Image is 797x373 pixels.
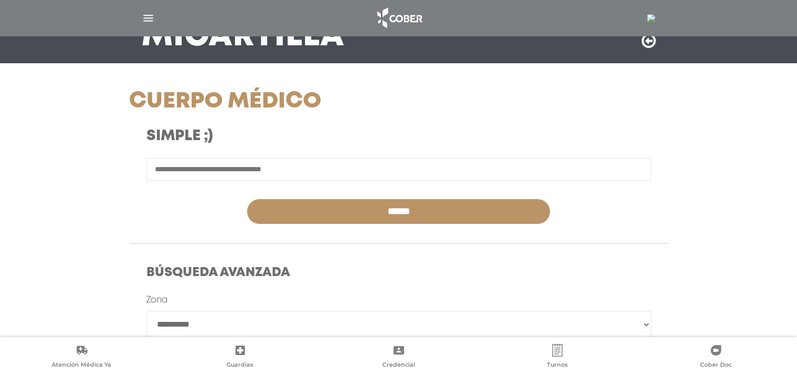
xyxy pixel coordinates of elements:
span: Credencial [382,361,415,370]
a: Guardias [161,344,319,371]
span: Guardias [227,361,253,370]
a: Cober Doc [636,344,795,371]
a: Credencial [319,344,478,371]
img: 24613 [647,14,655,23]
h3: Mi Cartilla [142,23,345,51]
span: Turnos [547,361,568,370]
label: Zona [146,294,168,307]
span: Cober Doc [700,361,732,370]
a: Turnos [478,344,636,371]
a: Atención Médica Ya [2,344,161,371]
h4: Búsqueda Avanzada [146,266,651,281]
span: Atención Médica Ya [52,361,111,370]
img: logo_cober_home-white.png [371,5,427,31]
h3: Simple ;) [146,127,466,145]
img: Cober_menu-lines-white.svg [142,12,155,25]
h1: Cuerpo Médico [129,89,484,115]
